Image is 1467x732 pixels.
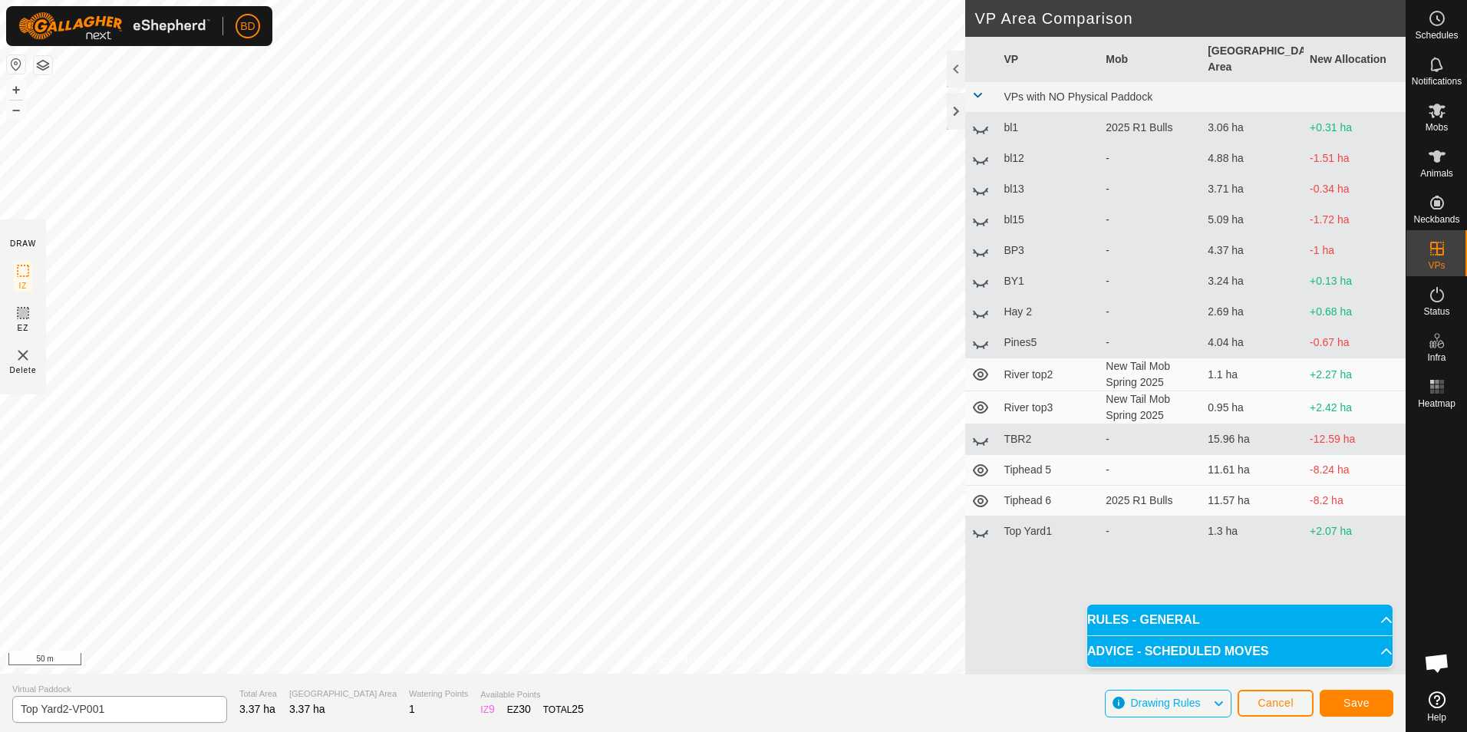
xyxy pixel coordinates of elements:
div: 2025 R1 Bulls [1106,493,1195,509]
td: -1.72 ha [1304,205,1406,236]
td: +0.13 ha [1304,266,1406,297]
span: Animals [1420,169,1453,178]
p-accordion-header: ADVICE - SCHEDULED MOVES [1087,636,1393,667]
button: Map Layers [34,56,52,74]
div: - [1106,462,1195,478]
div: - [1106,212,1195,228]
td: 4.88 ha [1202,143,1304,174]
td: -12.59 ha [1304,424,1406,455]
span: Total Area [239,687,277,701]
th: Mob [1099,37,1202,82]
button: Cancel [1238,690,1314,717]
div: - [1106,304,1195,320]
span: Neckbands [1413,215,1459,224]
div: DRAW [10,238,36,249]
div: - [1106,523,1195,539]
td: 11.57 ha [1202,486,1304,516]
td: 2.69 ha [1202,297,1304,328]
div: EZ [507,701,531,717]
td: Tiphead 6 [997,486,1099,516]
span: Save [1343,697,1370,709]
td: +2.42 ha [1304,391,1406,424]
button: – [7,101,25,119]
div: - [1106,150,1195,167]
span: [GEOGRAPHIC_DATA] Area [289,687,397,701]
div: - [1106,181,1195,197]
span: 3.37 ha [239,703,275,715]
span: Notifications [1412,77,1462,86]
td: 1.1 ha [1202,358,1304,391]
span: Delete [10,364,37,376]
td: -0.67 ha [1304,328,1406,358]
div: - [1106,242,1195,259]
th: [GEOGRAPHIC_DATA] Area [1202,37,1304,82]
td: +2.07 ha [1304,516,1406,547]
td: Top Yard1 [997,516,1099,547]
td: 4.37 ha [1202,236,1304,266]
span: Infra [1427,353,1446,362]
td: -1 ha [1304,236,1406,266]
td: 15.96 ha [1202,424,1304,455]
p-accordion-header: RULES - GENERAL [1087,605,1393,635]
span: 25 [572,703,584,715]
td: -8.24 ha [1304,455,1406,486]
td: 5.09 ha [1202,205,1304,236]
img: Gallagher Logo [18,12,210,40]
td: BP3 [997,236,1099,266]
div: IZ [480,701,494,717]
td: River top2 [997,358,1099,391]
td: River top3 [997,391,1099,424]
td: +2.27 ha [1304,358,1406,391]
span: Mobs [1426,123,1448,132]
th: New Allocation [1304,37,1406,82]
span: Status [1423,307,1449,316]
td: bl1 [997,113,1099,143]
span: IZ [19,280,28,292]
div: - [1106,273,1195,289]
h2: VP Area Comparison [974,9,1406,28]
div: - [1106,335,1195,351]
td: -8.2 ha [1304,486,1406,516]
td: bl12 [997,143,1099,174]
span: 1 [409,703,415,715]
a: Help [1406,685,1467,728]
span: Virtual Paddock [12,683,227,696]
span: Cancel [1258,697,1294,709]
span: Heatmap [1418,399,1455,408]
td: 0.95 ha [1202,391,1304,424]
span: Schedules [1415,31,1458,40]
div: New Tail Mob Spring 2025 [1106,391,1195,424]
a: Contact Us [718,654,763,668]
td: Hay 2 [997,297,1099,328]
td: -1.51 ha [1304,143,1406,174]
span: Drawing Rules [1130,697,1200,709]
td: 4.04 ha [1202,328,1304,358]
td: 11.61 ha [1202,455,1304,486]
td: 1.3 ha [1202,516,1304,547]
div: Open chat [1414,640,1460,686]
span: 9 [489,703,495,715]
div: 2025 R1 Bulls [1106,120,1195,136]
div: - [1106,431,1195,447]
span: ADVICE - SCHEDULED MOVES [1087,645,1268,658]
a: Privacy Policy [642,654,700,668]
td: 3.06 ha [1202,113,1304,143]
td: TBR2 [997,424,1099,455]
td: 3.24 ha [1202,266,1304,297]
span: VPs with NO Physical Paddock [1004,91,1152,103]
td: Tiphead 5 [997,455,1099,486]
td: +0.31 ha [1304,113,1406,143]
td: -0.34 ha [1304,174,1406,205]
span: Available Points [480,688,584,701]
td: BY1 [997,266,1099,297]
span: EZ [18,322,29,334]
th: VP [997,37,1099,82]
span: 30 [519,703,531,715]
span: BD [240,18,255,35]
div: TOTAL [543,701,584,717]
button: + [7,81,25,99]
img: VP [14,346,32,364]
button: Reset Map [7,55,25,74]
span: VPs [1428,261,1445,270]
td: +0.68 ha [1304,297,1406,328]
